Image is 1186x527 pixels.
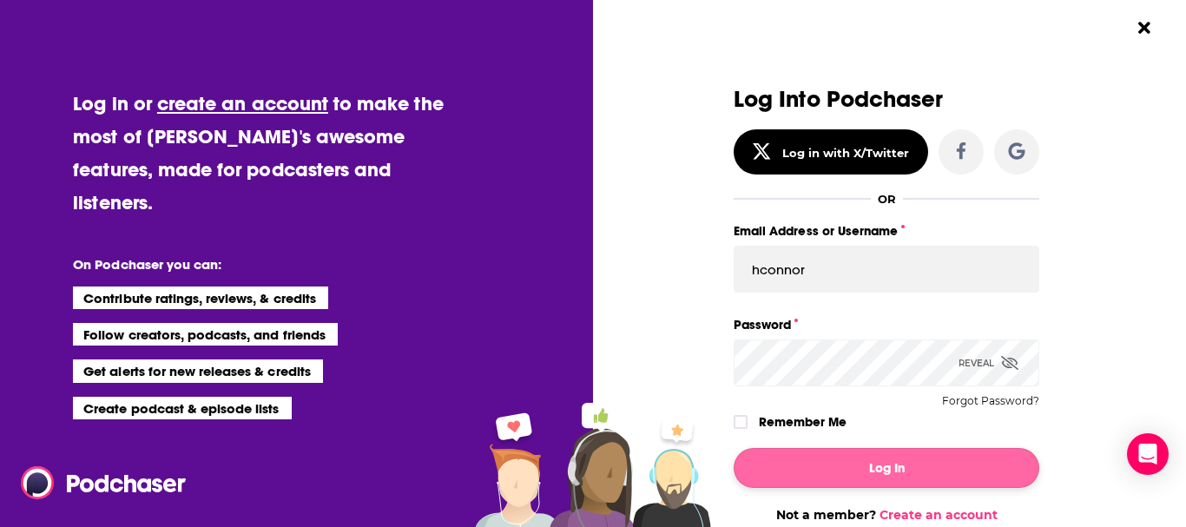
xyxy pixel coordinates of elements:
[734,87,1039,112] h3: Log Into Podchaser
[73,397,291,419] li: Create podcast & episode lists
[734,129,928,175] button: Log in with X/Twitter
[21,466,174,499] a: Podchaser - Follow, Share and Rate Podcasts
[73,287,328,309] li: Contribute ratings, reviews, & credits
[1128,11,1161,44] button: Close Button
[1127,433,1169,475] div: Open Intercom Messenger
[734,220,1039,242] label: Email Address or Username
[734,313,1039,336] label: Password
[73,323,338,346] li: Follow creators, podcasts, and friends
[878,192,896,206] div: OR
[734,507,1039,523] div: Not a member?
[734,246,1039,293] input: Email Address or Username
[759,411,847,433] label: Remember Me
[157,91,328,115] a: create an account
[942,395,1039,407] button: Forgot Password?
[782,146,910,160] div: Log in with X/Twitter
[880,507,998,523] a: Create an account
[734,448,1039,488] button: Log In
[959,339,1018,386] div: Reveal
[73,256,420,273] li: On Podchaser you can:
[21,466,188,499] img: Podchaser - Follow, Share and Rate Podcasts
[73,359,322,382] li: Get alerts for new releases & credits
